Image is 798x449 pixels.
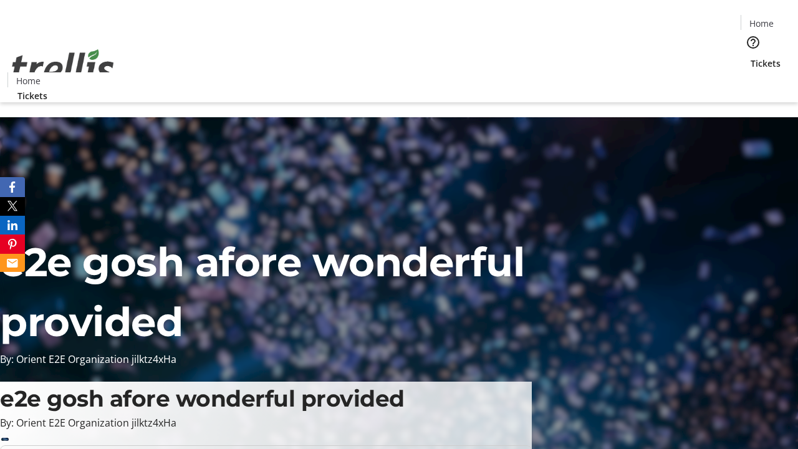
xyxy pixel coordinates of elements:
span: Tickets [751,57,781,70]
a: Home [741,17,781,30]
span: Home [16,74,41,87]
a: Tickets [7,89,57,102]
a: Home [8,74,48,87]
button: Help [741,30,766,55]
span: Home [749,17,774,30]
img: Orient E2E Organization jilktz4xHa's Logo [7,36,118,98]
button: Cart [741,70,766,95]
span: Tickets [17,89,47,102]
a: Tickets [741,57,791,70]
